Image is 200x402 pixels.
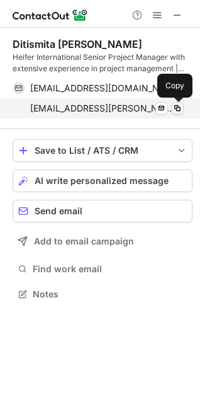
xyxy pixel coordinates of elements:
button: Notes [13,285,192,303]
div: Save to List / ATS / CRM [35,146,170,156]
div: Heifer International Senior Project Manager with extensive experience in project management | sta... [13,52,192,74]
span: Add to email campaign [34,236,134,246]
button: Add to email campaign [13,230,192,253]
div: Ditismita [PERSON_NAME] [13,38,142,50]
span: [EMAIL_ADDRESS][PERSON_NAME][DOMAIN_NAME] [30,103,174,114]
span: [EMAIL_ADDRESS][DOMAIN_NAME] [30,83,174,94]
span: AI write personalized message [35,176,169,186]
button: Find work email [13,260,192,278]
span: Send email [35,206,82,216]
span: Notes [33,289,187,300]
button: AI write personalized message [13,169,192,192]
span: Find work email [33,263,187,275]
button: save-profile-one-click [13,139,192,162]
button: Send email [13,200,192,222]
img: ContactOut v5.3.10 [13,8,88,23]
